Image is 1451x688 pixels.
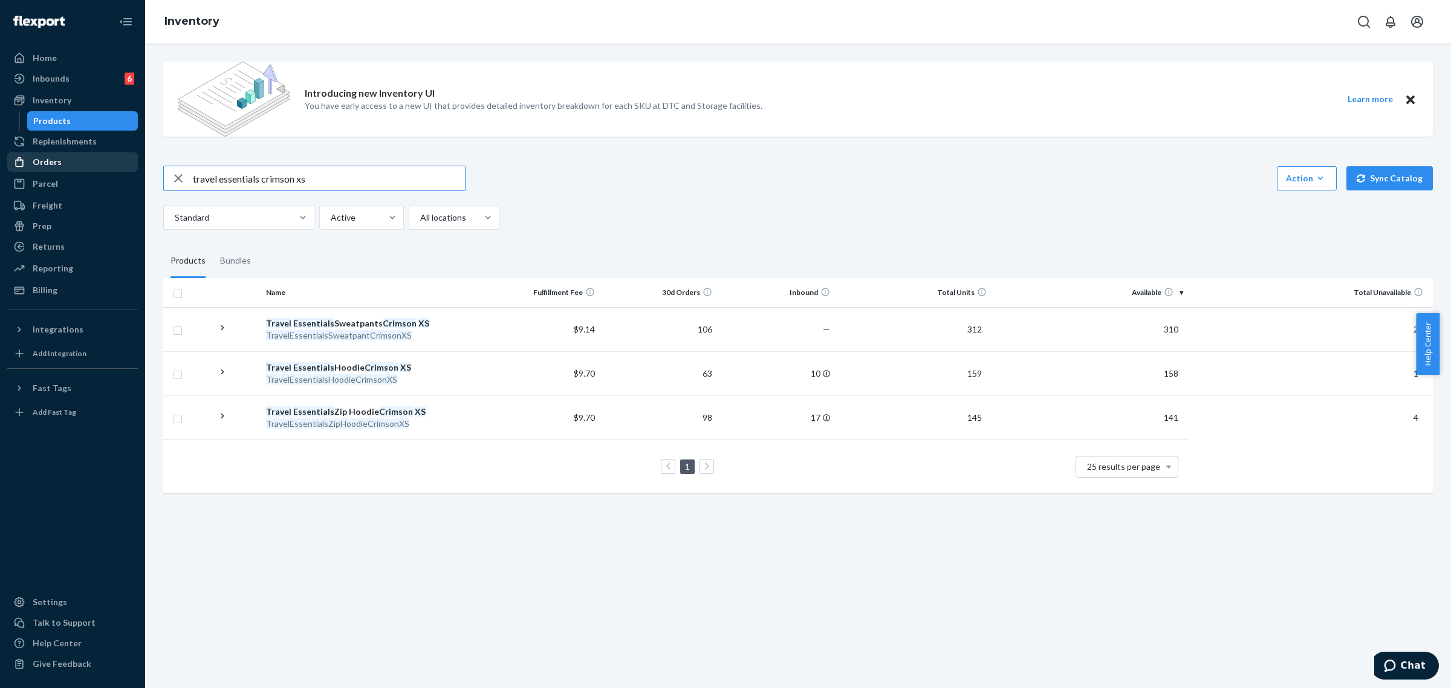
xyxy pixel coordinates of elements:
span: 4 [1409,412,1423,423]
td: 63 [600,351,718,395]
img: new-reports-banner-icon.82668bd98b6a51aee86340f2a7b77ae3.png [178,62,290,137]
div: Help Center [33,637,82,649]
td: 106 [600,307,718,351]
div: 6 [125,73,134,85]
a: Page 1 is your current page [683,461,692,472]
em: Travel [266,318,291,328]
a: Home [7,48,138,68]
button: Talk to Support [7,613,138,632]
em: Essentials [293,362,334,372]
em: Crimson [365,362,398,372]
input: Standard [174,212,175,224]
th: Total Unavailable [1188,278,1433,307]
em: Travel [266,406,291,417]
div: Zip Hoodie [266,406,477,418]
span: 145 [962,412,987,423]
button: Open account menu [1405,10,1429,34]
div: Hoodie [266,362,477,374]
button: Help Center [1416,313,1440,375]
p: You have early access to a new UI that provides detailed inventory breakdown for each SKU at DTC ... [305,100,762,112]
img: Flexport logo [13,16,65,28]
a: Returns [7,237,138,256]
td: 10 [717,351,835,395]
span: — [823,324,830,334]
div: Give Feedback [33,658,91,670]
th: Name [261,278,482,307]
em: Crimson [379,406,413,417]
button: Give Feedback [7,654,138,673]
button: Close Navigation [114,10,138,34]
span: 25 results per page [1087,461,1160,472]
button: Fast Tags [7,378,138,398]
input: Search inventory by name or sku [193,166,465,190]
em: TravelEssentialsZipHoodieCrimsonXS [266,418,409,429]
button: Open notifications [1378,10,1403,34]
span: 158 [1159,368,1183,378]
div: Add Integration [33,348,86,359]
div: Inbounds [33,73,70,85]
span: $9.14 [574,324,595,334]
em: XS [400,362,411,372]
div: Talk to Support [33,617,96,629]
div: Billing [33,284,57,296]
div: Add Fast Tag [33,407,76,417]
a: Orders [7,152,138,172]
span: $9.70 [574,368,595,378]
em: TravelEssentialsSweatpantCrimsonXS [266,330,412,340]
input: All locations [419,212,420,224]
a: Billing [7,281,138,300]
td: 17 [717,395,835,440]
a: Settings [7,592,138,612]
a: Help Center [7,634,138,653]
button: Close [1403,92,1418,107]
a: Parcel [7,174,138,193]
div: Orders [33,156,62,168]
em: XS [415,406,426,417]
button: Learn more [1340,92,1400,107]
button: Integrations [7,320,138,339]
div: Action [1286,172,1328,184]
div: Reporting [33,262,73,274]
a: Inventory [164,15,219,28]
a: Inventory [7,91,138,110]
button: Sync Catalog [1346,166,1433,190]
td: 98 [600,395,718,440]
iframe: Opens a widget where you can chat to one of our agents [1374,652,1439,682]
div: Products [33,115,71,127]
a: Inbounds6 [7,69,138,88]
div: Sweatpants [266,317,477,329]
span: 2 [1409,324,1423,334]
div: Bundles [220,244,251,278]
a: Reporting [7,259,138,278]
em: Essentials [293,406,334,417]
em: Crimson [383,318,417,328]
div: Prep [33,220,51,232]
button: Open Search Box [1352,10,1376,34]
a: Prep [7,216,138,236]
div: Settings [33,596,67,608]
div: Fast Tags [33,382,71,394]
a: Products [27,111,138,131]
em: XS [418,318,429,328]
div: Freight [33,200,62,212]
span: 1 [1409,368,1423,378]
div: Home [33,52,57,64]
span: 159 [962,368,987,378]
em: TravelEssentialsHoodieCrimsonXS [266,374,397,385]
a: Replenishments [7,132,138,151]
div: Replenishments [33,135,97,148]
div: Inventory [33,94,71,106]
a: Freight [7,196,138,215]
p: Introducing new Inventory UI [305,86,435,100]
ol: breadcrumbs [155,4,229,39]
span: $9.70 [574,412,595,423]
span: 312 [962,324,987,334]
input: Active [329,212,331,224]
div: Parcel [33,178,58,190]
th: Fulfillment Fee [482,278,600,307]
button: Action [1277,166,1337,190]
span: 141 [1159,412,1183,423]
em: Travel [266,362,291,372]
div: Returns [33,241,65,253]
